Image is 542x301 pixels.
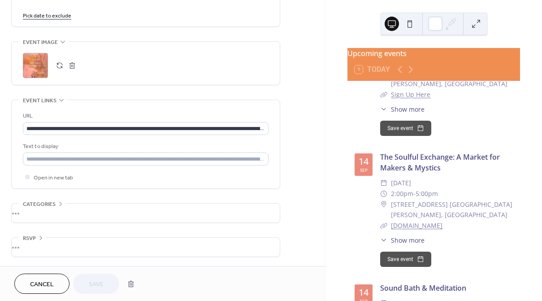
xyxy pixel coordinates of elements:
[23,142,267,151] div: Text to display
[359,288,369,297] div: 14
[380,105,387,114] div: ​
[23,38,58,47] span: Event image
[380,188,387,199] div: ​
[391,199,513,221] span: [STREET_ADDRESS] [GEOGRAPHIC_DATA][PERSON_NAME], [GEOGRAPHIC_DATA]
[380,152,500,173] a: The Soulful Exchange: A Market for Makers & Mystics
[23,200,56,209] span: Categories
[391,188,413,199] span: 2:00pm
[23,11,71,21] span: Pick date to exclude
[380,283,466,293] a: Sound Bath & Meditation
[380,178,387,188] div: ​
[380,252,431,267] button: Save event
[391,178,411,188] span: [DATE]
[391,105,425,114] span: Show more
[23,234,36,243] span: RSVP
[359,157,369,166] div: 14
[34,173,73,183] span: Open in new tab
[23,53,48,78] div: ;
[380,199,387,210] div: ​
[360,168,368,172] div: Sep
[416,188,438,199] span: 5:00pm
[380,89,387,100] div: ​
[380,121,431,136] button: Save event
[12,238,280,257] div: •••
[380,236,425,245] button: ​Show more
[380,105,425,114] button: ​Show more
[23,111,267,121] div: URL
[12,204,280,222] div: •••
[391,90,430,99] a: Sign Up Here
[380,220,387,231] div: ​
[391,221,442,230] a: [DOMAIN_NAME]
[380,236,387,245] div: ​
[30,280,54,289] span: Cancel
[14,274,69,294] button: Cancel
[391,236,425,245] span: Show more
[23,96,56,105] span: Event links
[347,48,520,59] div: Upcoming events
[413,188,416,199] span: -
